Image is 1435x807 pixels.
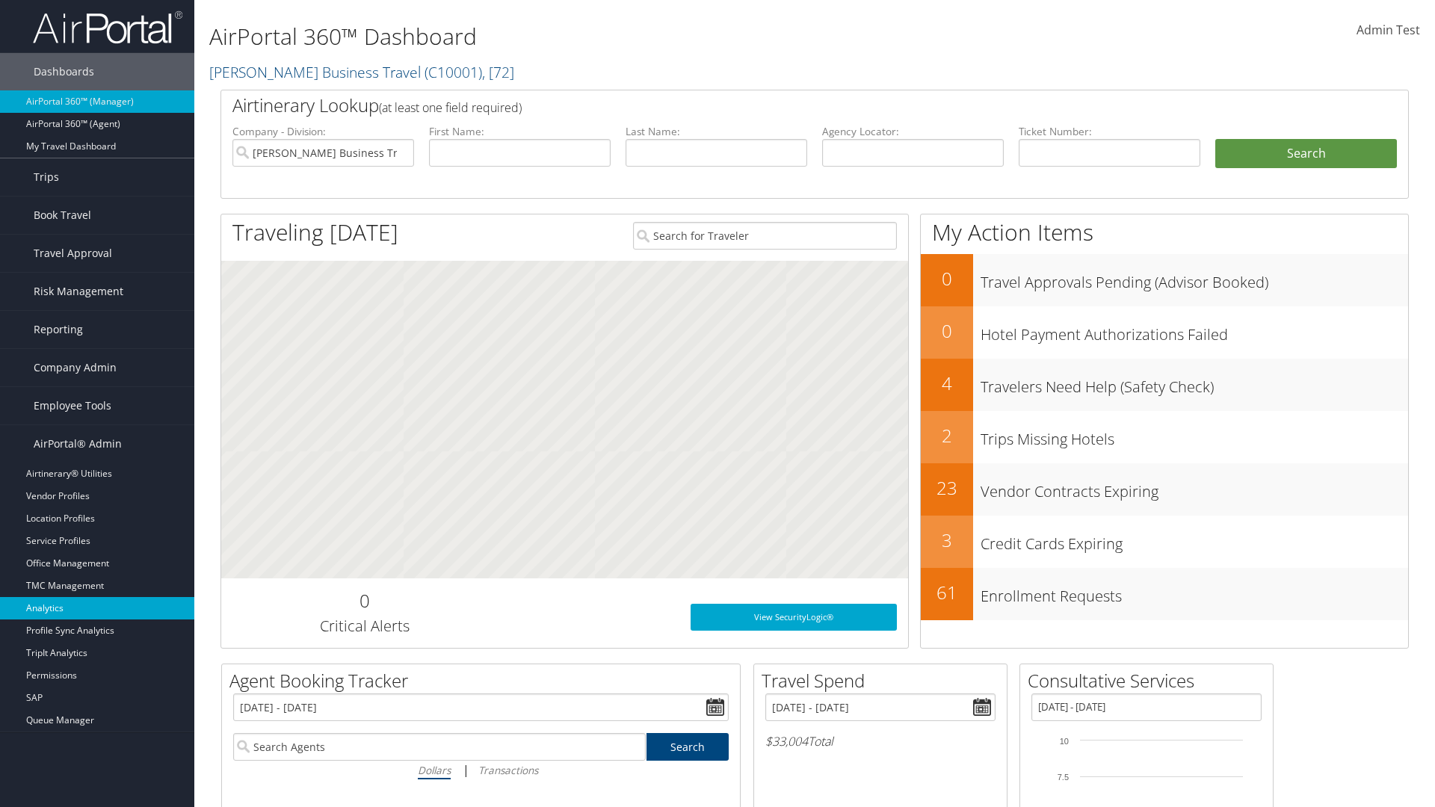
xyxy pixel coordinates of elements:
[646,733,729,761] a: Search
[921,266,973,291] h2: 0
[921,568,1408,620] a: 61Enrollment Requests
[921,580,973,605] h2: 61
[34,273,123,310] span: Risk Management
[34,311,83,348] span: Reporting
[981,369,1408,398] h3: Travelers Need Help (Safety Check)
[482,62,514,82] span: , [ 72 ]
[921,516,1408,568] a: 3Credit Cards Expiring
[232,93,1298,118] h2: Airtinerary Lookup
[981,578,1408,607] h3: Enrollment Requests
[921,475,973,501] h2: 23
[921,306,1408,359] a: 0Hotel Payment Authorizations Failed
[822,124,1004,139] label: Agency Locator:
[1019,124,1200,139] label: Ticket Number:
[921,528,973,553] h2: 3
[379,99,522,116] span: (at least one field required)
[229,668,740,693] h2: Agent Booking Tracker
[921,217,1408,248] h1: My Action Items
[478,763,538,777] i: Transactions
[233,733,646,761] input: Search Agents
[1028,668,1273,693] h2: Consultative Services
[33,10,182,45] img: airportal-logo.png
[921,423,973,448] h2: 2
[429,124,611,139] label: First Name:
[921,463,1408,516] a: 23Vendor Contracts Expiring
[425,62,482,82] span: ( C10001 )
[232,217,398,248] h1: Traveling [DATE]
[1357,7,1420,54] a: Admin Test
[34,235,112,272] span: Travel Approval
[633,222,897,250] input: Search for Traveler
[981,265,1408,293] h3: Travel Approvals Pending (Advisor Booked)
[981,526,1408,554] h3: Credit Cards Expiring
[34,158,59,196] span: Trips
[34,387,111,424] span: Employee Tools
[34,197,91,234] span: Book Travel
[762,668,1007,693] h2: Travel Spend
[981,474,1408,502] h3: Vendor Contracts Expiring
[1060,737,1069,746] tspan: 10
[691,604,897,631] a: View SecurityLogic®
[765,733,808,749] span: $33,004
[626,124,807,139] label: Last Name:
[232,616,496,637] h3: Critical Alerts
[921,254,1408,306] a: 0Travel Approvals Pending (Advisor Booked)
[1357,22,1420,38] span: Admin Test
[981,317,1408,345] h3: Hotel Payment Authorizations Failed
[34,53,94,90] span: Dashboards
[418,763,451,777] i: Dollars
[921,411,1408,463] a: 2Trips Missing Hotels
[209,62,514,82] a: [PERSON_NAME] Business Travel
[233,761,729,779] div: |
[921,371,973,396] h2: 4
[1058,773,1069,782] tspan: 7.5
[34,349,117,386] span: Company Admin
[209,21,1016,52] h1: AirPortal 360™ Dashboard
[1215,139,1397,169] button: Search
[921,318,973,344] h2: 0
[232,124,414,139] label: Company - Division:
[34,425,122,463] span: AirPortal® Admin
[921,359,1408,411] a: 4Travelers Need Help (Safety Check)
[981,421,1408,450] h3: Trips Missing Hotels
[232,588,496,613] h2: 0
[765,733,996,749] h6: Total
